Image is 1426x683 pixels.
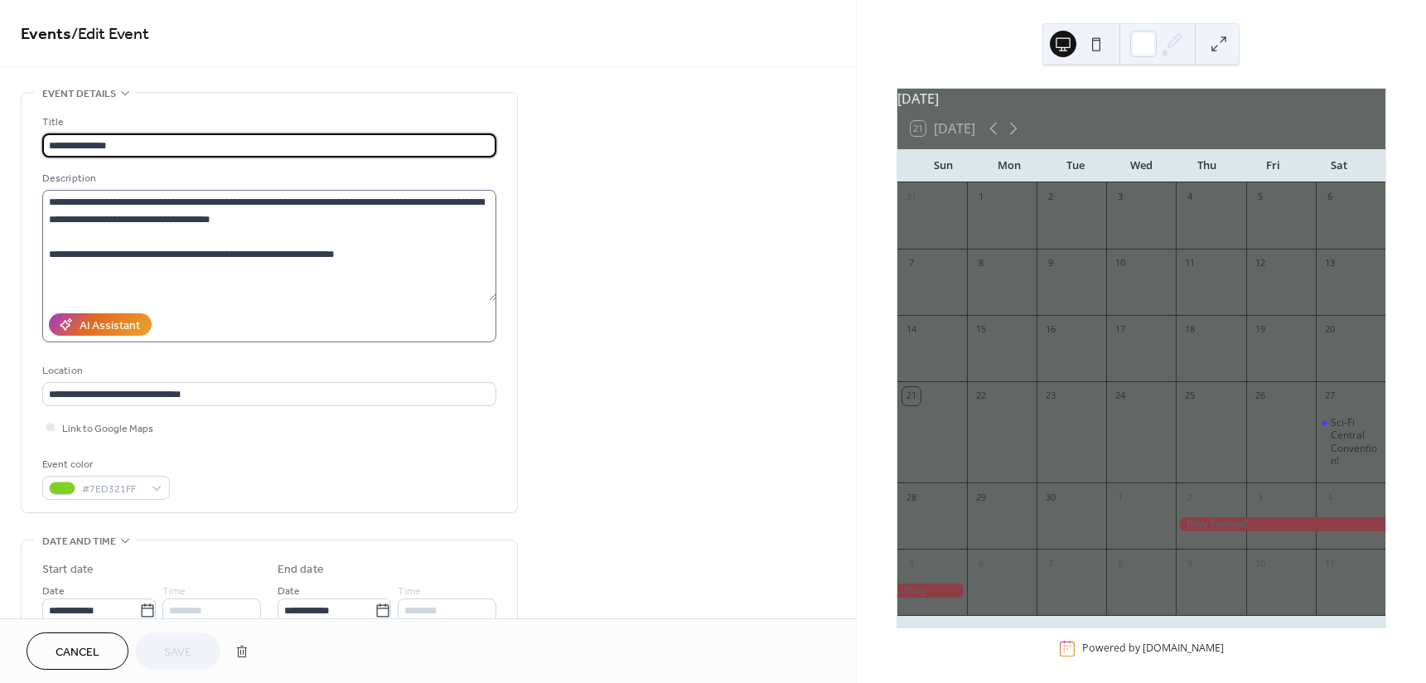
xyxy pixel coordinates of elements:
[1331,416,1379,467] div: Sci-Fi Central Convention!
[1042,488,1060,506] div: 30
[902,387,921,405] div: 21
[1251,488,1269,506] div: 3
[42,583,65,600] span: Date
[21,18,71,51] a: Events
[902,555,921,573] div: 5
[1111,321,1129,339] div: 17
[49,313,152,336] button: AI Assistant
[1082,642,1224,656] div: Powered by
[27,632,128,670] button: Cancel
[1251,555,1269,573] div: 10
[1321,488,1339,506] div: 4
[902,488,921,506] div: 28
[80,317,140,335] div: AI Assistant
[1316,416,1385,467] div: Sci-Fi Central Convention!
[1181,387,1199,405] div: 25
[1181,488,1199,506] div: 2
[1181,555,1199,573] div: 9
[1251,321,1269,339] div: 19
[42,456,167,473] div: Event color
[972,488,990,506] div: 29
[972,254,990,273] div: 8
[972,387,990,405] div: 22
[1108,149,1174,182] div: Wed
[902,321,921,339] div: 14
[1321,254,1339,273] div: 13
[82,481,143,498] span: #7ED321FF
[42,533,116,550] span: Date and time
[398,583,421,600] span: Time
[56,644,99,661] span: Cancel
[1181,188,1199,206] div: 4
[1176,517,1385,531] div: Riley Festival!
[1321,555,1339,573] div: 11
[42,170,493,187] div: Description
[1251,254,1269,273] div: 12
[1174,149,1240,182] div: Thu
[972,188,990,206] div: 1
[1321,188,1339,206] div: 6
[972,321,990,339] div: 15
[902,188,921,206] div: 31
[897,89,1385,109] div: [DATE]
[1111,555,1129,573] div: 8
[1181,254,1199,273] div: 11
[71,18,149,51] span: / Edit Event
[1181,321,1199,339] div: 18
[1042,254,1060,273] div: 9
[278,583,300,600] span: Date
[62,420,153,438] span: Link to Google Maps
[42,114,493,131] div: Title
[1251,188,1269,206] div: 5
[1240,149,1307,182] div: Fri
[1042,149,1109,182] div: Tue
[1321,321,1339,339] div: 20
[1042,188,1060,206] div: 2
[42,561,94,579] div: Start date
[897,584,967,598] div: Riley Festival!
[902,254,921,273] div: 7
[42,85,116,103] span: Event details
[278,561,324,579] div: End date
[1042,555,1060,573] div: 7
[1111,387,1129,405] div: 24
[162,583,186,600] span: Time
[42,362,493,380] div: Location
[1321,387,1339,405] div: 27
[1306,149,1372,182] div: Sat
[1111,254,1129,273] div: 10
[1042,321,1060,339] div: 16
[1111,488,1129,506] div: 1
[1143,642,1224,656] a: [DOMAIN_NAME]
[1111,188,1129,206] div: 3
[976,149,1042,182] div: Mon
[911,149,977,182] div: Sun
[1251,387,1269,405] div: 26
[972,555,990,573] div: 6
[1042,387,1060,405] div: 23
